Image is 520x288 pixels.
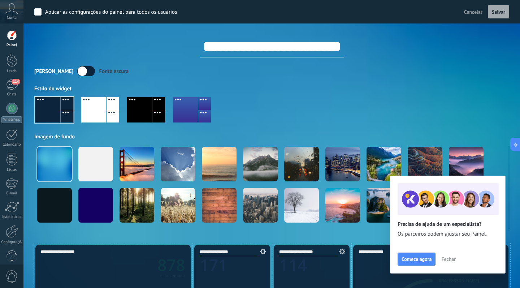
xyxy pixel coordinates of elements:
div: Fonte escura [99,68,129,75]
div: Estatísticas [1,215,22,219]
span: Salvar [492,9,505,14]
h2: Precisa de ajuda de um especialista? [398,221,498,228]
div: Chats [1,92,22,97]
div: [PERSON_NAME] [34,68,73,75]
div: Configurações [1,240,22,245]
span: Cancelar [464,9,482,15]
div: Estilo do widget [34,85,509,92]
span: Conta [7,16,17,20]
button: Comece agora [398,253,435,266]
button: Fechar [438,254,459,265]
button: Salvar [488,5,509,19]
span: 114 [12,79,20,85]
div: Imagem de fundo [34,133,509,140]
button: Cancelar [461,7,485,17]
div: E-mail [1,191,22,196]
div: Painel [1,43,22,48]
div: Calendário [1,142,22,147]
div: Aplicar as configurações do painel para todos os usuários [45,9,177,16]
div: WhatsApp [1,116,22,123]
div: Listas [1,168,22,172]
span: Fechar [441,257,456,262]
span: Comece agora [402,257,432,262]
div: Leads [1,69,22,74]
span: Os parceiros podem ajustar seu Painel. [398,231,498,238]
